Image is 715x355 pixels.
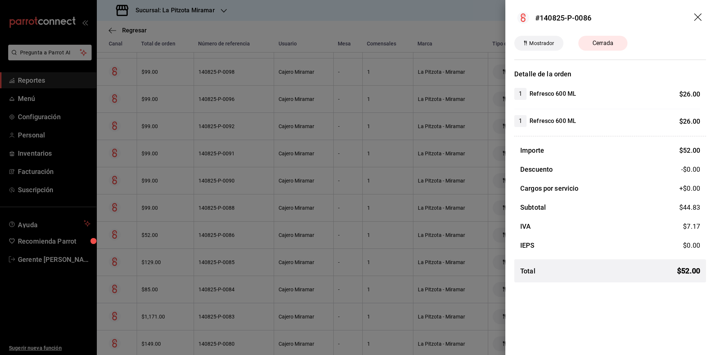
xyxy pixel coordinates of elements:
h3: Detalle de la orden [514,69,706,79]
span: $ 0.00 [683,241,700,249]
h4: Refresco 600 ML [530,89,576,98]
span: $ 52.00 [679,146,700,154]
span: 1 [514,117,527,126]
h3: Descuento [520,164,553,174]
h3: IEPS [520,240,535,250]
h3: Total [520,266,536,276]
div: #140825-P-0086 [535,12,591,23]
span: $ 52.00 [677,265,700,276]
span: $ 26.00 [679,117,700,125]
span: $ 44.83 [679,203,700,211]
span: -$0.00 [681,164,700,174]
span: +$ 0.00 [679,183,700,193]
span: 1 [514,89,527,98]
h4: Refresco 600 ML [530,117,576,126]
h3: IVA [520,221,531,231]
button: drag [694,13,703,22]
span: $ 26.00 [679,90,700,98]
span: Mostrador [526,39,557,47]
span: Cerrada [588,39,618,48]
h3: Importe [520,145,544,155]
h3: Subtotal [520,202,546,212]
h3: Cargos por servicio [520,183,579,193]
span: $ 7.17 [683,222,700,230]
